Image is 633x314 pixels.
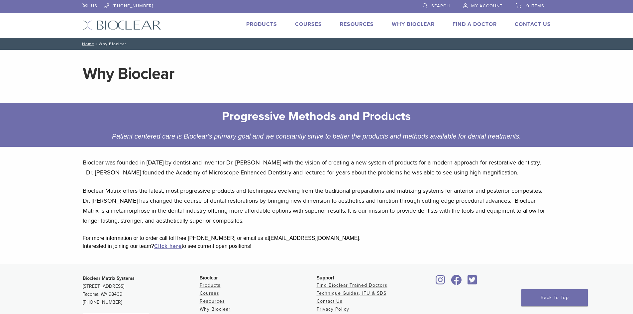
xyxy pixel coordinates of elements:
a: Products [200,282,221,288]
a: Back To Top [521,289,588,306]
div: Interested in joining our team? to see current open positions! [83,242,551,250]
span: My Account [471,3,502,9]
strong: Bioclear Matrix Systems [83,275,135,281]
h2: Progressive Methods and Products [111,108,523,124]
a: Click here [154,243,182,250]
p: Bioclear Matrix offers the latest, most progressive products and techniques evolving from the tra... [83,186,551,226]
a: Find A Doctor [453,21,497,28]
a: Contact Us [317,298,343,304]
img: Bioclear [82,20,161,30]
a: Contact Us [515,21,551,28]
span: 0 items [526,3,544,9]
p: Bioclear was founded in [DATE] by dentist and inventor Dr. [PERSON_NAME] with the vision of creat... [83,157,551,177]
span: Bioclear [200,275,218,280]
span: Search [431,3,450,9]
a: Privacy Policy [317,306,349,312]
h1: Why Bioclear [83,66,551,82]
span: Support [317,275,335,280]
div: For more information or to order call toll free [PHONE_NUMBER] or email us at [EMAIL_ADDRESS][DOM... [83,234,551,242]
a: Technique Guides, IFU & SDS [317,290,386,296]
a: Bioclear [449,279,464,285]
a: Courses [295,21,322,28]
a: Why Bioclear [200,306,231,312]
a: Find Bioclear Trained Doctors [317,282,387,288]
a: Why Bioclear [392,21,435,28]
div: Patient centered care is Bioclear's primary goal and we constantly strive to better the products ... [106,131,528,142]
a: Resources [340,21,374,28]
a: Resources [200,298,225,304]
a: Courses [200,290,219,296]
a: Products [246,21,277,28]
a: Bioclear [466,279,479,285]
a: Bioclear [434,279,448,285]
p: [STREET_ADDRESS] Tacoma, WA 98409 [PHONE_NUMBER] [83,274,200,306]
span: / [94,42,99,46]
a: Home [80,42,94,46]
nav: Why Bioclear [77,38,556,50]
